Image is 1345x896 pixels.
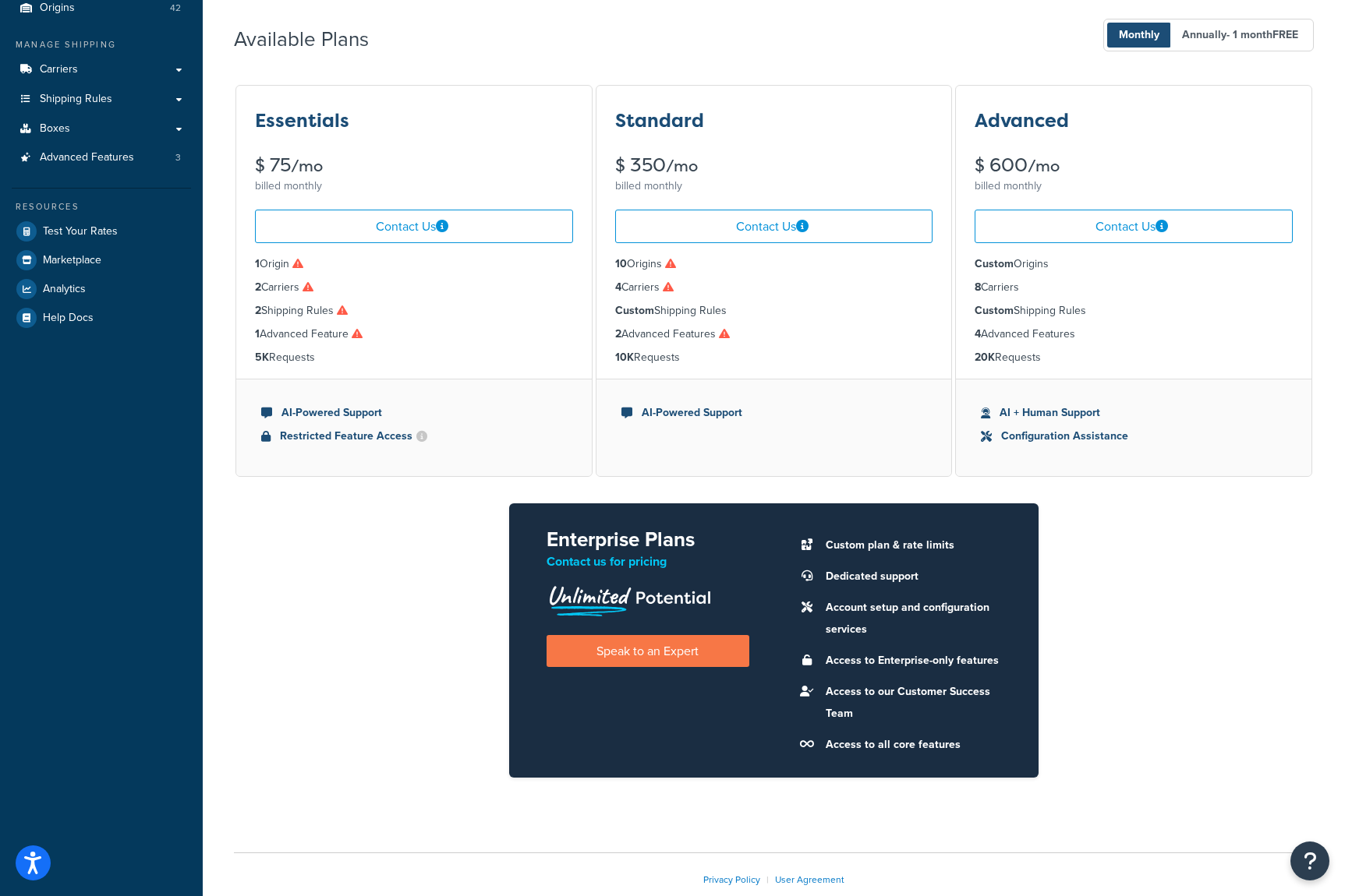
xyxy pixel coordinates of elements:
span: 42 [170,2,181,15]
strong: 10 [615,256,627,272]
a: Privacy Policy [703,873,760,887]
div: billed monthly [255,175,573,197]
div: $ 350 [615,156,933,175]
li: Configuration Assistance [981,428,1287,445]
span: Origins [40,2,75,15]
a: Marketplace [12,246,191,274]
li: Origins [975,256,1293,273]
li: Custom plan & rate limits [818,534,1001,556]
a: Analytics [12,275,191,303]
strong: Custom [975,256,1014,272]
a: Advanced Features 3 [12,143,191,172]
h3: Standard [615,111,704,131]
span: Test Your Rates [43,225,118,238]
span: - 1 month [1226,26,1298,43]
li: Origins [615,256,933,273]
strong: Custom [615,302,654,319]
img: Unlimited Potential [547,580,712,616]
small: /mo [666,155,698,177]
small: /mo [291,155,323,177]
li: AI + Human Support [981,404,1287,422]
li: AI-Powered Support [261,404,567,422]
strong: 5K [255,349,269,365]
strong: Custom [975,302,1014,319]
li: Access to Enterprise-only features [818,650,1001,672]
div: billed monthly [615,175,933,197]
strong: 2 [255,279,261,295]
li: Carriers [255,279,573,296]
a: Carriers [12,55,191,84]
p: Contact us for pricing [547,551,749,573]
span: Annually [1170,23,1310,48]
li: Advanced Features [615,326,933,343]
div: $ 75 [255,156,573,175]
span: | [766,873,769,887]
b: FREE [1272,26,1298,43]
li: Carriers [615,279,933,296]
li: Advanced Features [975,326,1293,343]
button: Monthly Annually- 1 monthFREE [1103,19,1314,51]
strong: 2 [615,326,621,342]
a: Help Docs [12,304,191,332]
li: Advanced Feature [255,326,573,343]
li: Origin [255,256,573,273]
div: Resources [12,200,191,213]
li: Requests [975,349,1293,366]
li: Dedicated support [818,566,1001,587]
strong: 2 [255,302,261,319]
h2: Available Plans [234,28,392,51]
strong: 4 [975,326,981,342]
a: Speak to an Expert [547,635,749,667]
a: User Agreement [775,873,844,887]
strong: 20K [975,349,995,365]
a: Contact Us [975,210,1293,243]
li: Shipping Rules [255,302,573,319]
li: AI-Powered Support [621,404,927,422]
div: $ 600 [975,156,1293,175]
li: Shipping Rules [975,302,1293,319]
span: 3 [175,151,181,164]
li: Access to all core features [818,734,1001,756]
li: Carriers [975,279,1293,296]
span: Marketplace [43,254,101,267]
span: Boxes [40,122,70,136]
button: Open Resource Center [1290,841,1329,880]
span: Analytics [43,283,86,296]
h2: Enterprise Plans [547,528,749,551]
li: Restricted Feature Access [261,428,567,445]
li: Requests [615,349,933,366]
a: Contact Us [615,210,933,243]
span: Carriers [40,63,78,76]
li: Advanced Features [12,143,191,172]
h3: Essentials [255,111,349,131]
span: Monthly [1107,23,1171,48]
li: Requests [255,349,573,366]
a: Shipping Rules [12,85,191,114]
li: Account setup and configuration services [818,597,1001,640]
strong: 1 [255,256,260,272]
a: Boxes [12,115,191,143]
strong: 10K [615,349,634,365]
span: Advanced Features [40,151,134,164]
strong: 8 [975,279,981,295]
a: Contact Us [255,210,573,243]
h3: Advanced [975,111,1069,131]
a: Test Your Rates [12,217,191,245]
span: Help Docs [43,312,94,325]
div: Manage Shipping [12,38,191,51]
strong: 1 [255,326,260,342]
span: Shipping Rules [40,93,112,106]
small: /mo [1028,155,1060,177]
li: Access to our Customer Success Team [818,681,1001,725]
div: billed monthly [975,175,1293,197]
li: Shipping Rules [615,302,933,319]
strong: 4 [615,279,621,295]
